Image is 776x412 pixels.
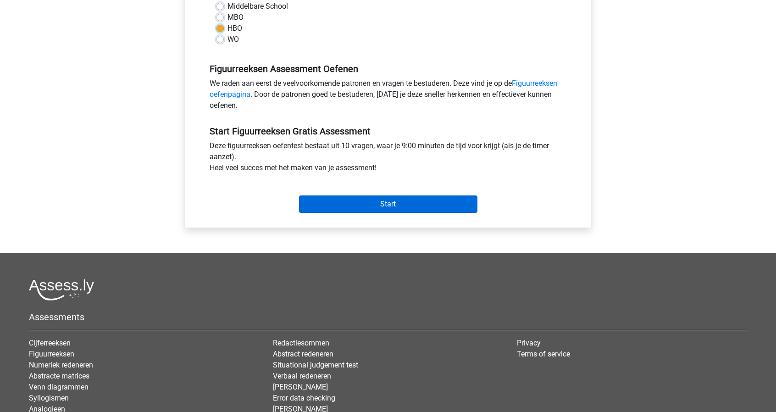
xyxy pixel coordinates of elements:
[203,140,573,177] div: Deze figuurreeksen oefentest bestaat uit 10 vragen, waar je 9:00 minuten de tijd voor krijgt (als...
[210,126,566,137] h5: Start Figuurreeksen Gratis Assessment
[227,23,242,34] label: HBO
[29,394,69,402] a: Syllogismen
[273,339,329,347] a: Redactiesommen
[273,383,328,391] a: [PERSON_NAME]
[210,63,566,74] h5: Figuurreeksen Assessment Oefenen
[273,361,358,369] a: Situational judgement test
[29,361,93,369] a: Numeriek redeneren
[29,383,89,391] a: Venn diagrammen
[517,350,570,358] a: Terms of service
[29,372,89,380] a: Abstracte matrices
[273,350,333,358] a: Abstract redeneren
[203,78,573,115] div: We raden aan eerst de veelvoorkomende patronen en vragen te bestuderen. Deze vind je op de . Door...
[29,339,71,347] a: Cijferreeksen
[29,312,747,323] h5: Assessments
[273,372,331,380] a: Verbaal redeneren
[29,279,94,301] img: Assessly logo
[227,1,288,12] label: Middelbare School
[227,34,239,45] label: WO
[299,195,477,213] input: Start
[273,394,335,402] a: Error data checking
[517,339,541,347] a: Privacy
[227,12,244,23] label: MBO
[29,350,74,358] a: Figuurreeksen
